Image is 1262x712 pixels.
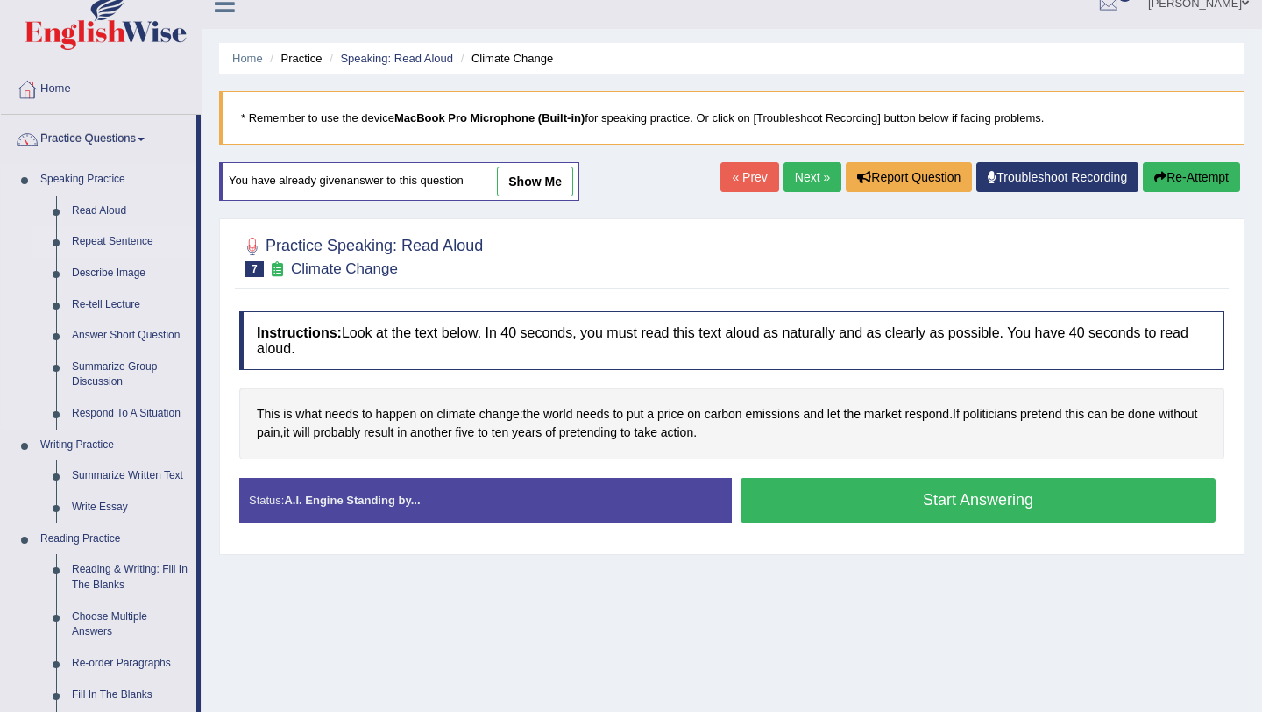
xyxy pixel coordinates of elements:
[340,52,453,65] a: Speaking: Read Aloud
[32,523,196,555] a: Reading Practice
[64,196,196,227] a: Read Aloud
[846,162,972,192] button: Report Question
[512,424,542,442] span: Click to see word definition
[397,424,407,442] span: Click to see word definition
[64,398,196,430] a: Respond To A Situation
[295,405,322,424] span: Click to see word definition
[827,405,840,424] span: Click to see word definition
[64,258,196,289] a: Describe Image
[576,405,609,424] span: Click to see word definition
[613,405,623,424] span: Click to see word definition
[745,405,799,424] span: Click to see word definition
[687,405,701,424] span: Click to see word definition
[1020,405,1061,424] span: Click to see word definition
[1088,405,1108,424] span: Click to see word definition
[1128,405,1155,424] span: Click to see word definition
[219,162,579,201] div: You have already given answer to this question
[32,430,196,461] a: Writing Practice
[705,405,742,424] span: Click to see word definition
[647,405,654,424] span: Click to see word definition
[479,405,520,424] span: Click to see word definition
[245,261,264,277] span: 7
[64,226,196,258] a: Repeat Sentence
[257,405,280,424] span: Click to see word definition
[478,424,488,442] span: Click to see word definition
[239,388,1224,459] div: : . , .
[219,91,1244,145] blockquote: * Remember to use the device for speaking practice. Or click on [Troubleshoot Recording] button b...
[64,602,196,648] a: Choose Multiple Answers
[64,680,196,711] a: Fill In The Blanks
[325,405,358,424] span: Click to see word definition
[283,405,292,424] span: Click to see word definition
[963,405,1017,424] span: Click to see word definition
[64,352,196,398] a: Summarize Group Discussion
[283,424,289,442] span: Click to see word definition
[239,478,732,523] div: Status:
[64,320,196,352] a: Answer Short Question
[492,424,508,442] span: Click to see word definition
[239,311,1224,370] h4: Look at the text below. In 40 seconds, you must read this text aloud as naturally and as clearly ...
[457,50,553,67] li: Climate Change
[1111,405,1125,424] span: Click to see word definition
[257,424,280,442] span: Click to see word definition
[32,164,196,196] a: Speaking Practice
[64,648,196,680] a: Re-order Paragraphs
[232,52,263,65] a: Home
[559,424,617,442] span: Click to see word definition
[64,289,196,321] a: Re-tell Lecture
[455,424,474,442] span: Click to see word definition
[657,405,684,424] span: Click to see word definition
[364,424,393,442] span: Click to see word definition
[410,424,451,442] span: Click to see word definition
[375,405,416,424] span: Click to see word definition
[783,162,841,192] a: Next »
[497,167,573,196] a: show me
[257,325,342,340] b: Instructions:
[437,405,476,424] span: Click to see word definition
[1065,405,1084,424] span: Click to see word definition
[844,405,861,424] span: Click to see word definition
[268,261,287,278] small: Exam occurring question
[1,65,201,109] a: Home
[293,424,309,442] span: Click to see word definition
[420,405,434,424] span: Click to see word definition
[64,554,196,601] a: Reading & Writing: Fill In The Blanks
[239,233,483,277] h2: Practice Speaking: Read Aloud
[627,405,643,424] span: Click to see word definition
[1159,405,1197,424] span: Click to see word definition
[64,460,196,492] a: Summarize Written Text
[741,478,1216,523] button: Start Answering
[864,405,902,424] span: Click to see word definition
[284,494,420,507] strong: A.I. Engine Standing by...
[804,405,824,424] span: Click to see word definition
[64,492,196,523] a: Write Essay
[266,50,322,67] li: Practice
[543,405,572,424] span: Click to see word definition
[661,424,693,442] span: Click to see word definition
[720,162,778,192] a: « Prev
[523,405,540,424] span: Click to see word definition
[1,115,196,159] a: Practice Questions
[905,405,950,424] span: Click to see word definition
[620,424,631,442] span: Click to see word definition
[545,424,556,442] span: Click to see word definition
[1143,162,1240,192] button: Re-Attempt
[291,260,398,277] small: Climate Change
[314,424,361,442] span: Click to see word definition
[953,405,960,424] span: Click to see word definition
[362,405,372,424] span: Click to see word definition
[634,424,656,442] span: Click to see word definition
[976,162,1138,192] a: Troubleshoot Recording
[394,111,585,125] b: MacBook Pro Microphone (Built-in)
